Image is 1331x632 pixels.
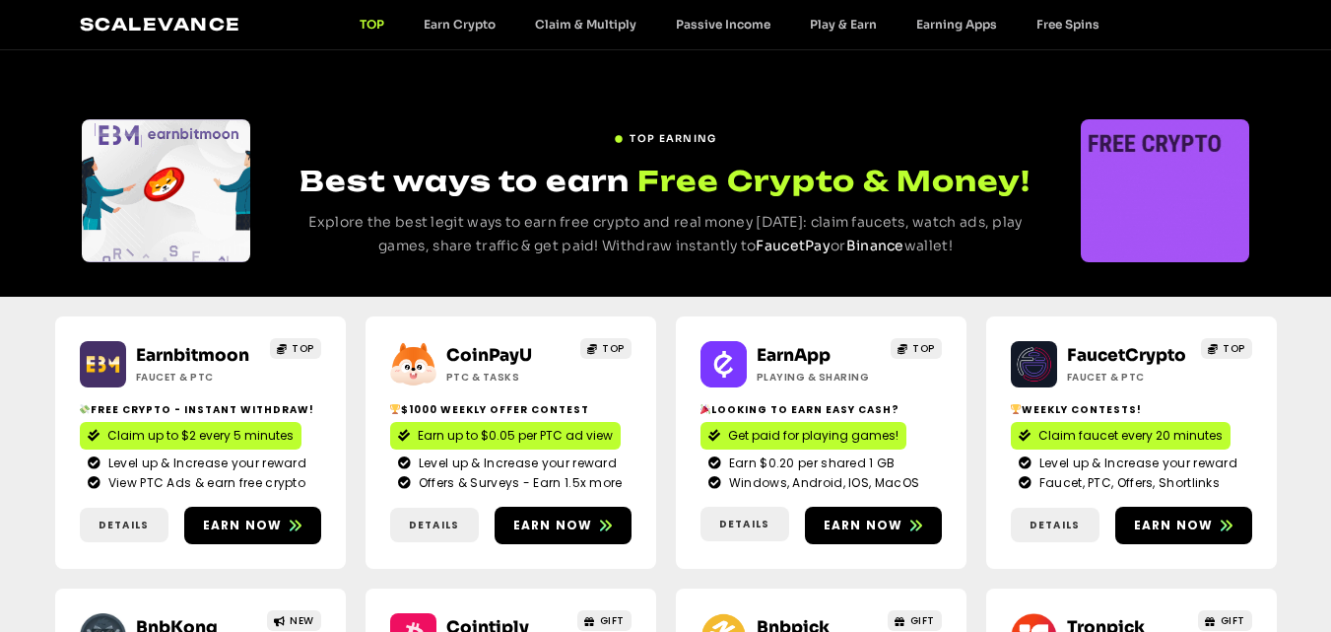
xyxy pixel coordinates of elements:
span: GIFT [600,613,625,628]
span: Details [409,518,459,532]
a: TOP [580,338,632,359]
h2: Free crypto - Instant withdraw! [80,402,321,417]
a: Binance [846,237,904,254]
img: 💸 [80,404,90,414]
a: TOP [1201,338,1252,359]
span: Details [99,518,149,532]
span: Get paid for playing games! [728,427,898,445]
a: TOP EARNING [614,123,716,146]
span: Earn now [1134,517,1214,534]
a: FaucetCrypto [1067,345,1186,366]
a: EarnApp [757,345,831,366]
a: Claim up to $2 every 5 minutes [80,422,301,450]
a: Scalevance [80,14,241,35]
span: TOP EARNING [630,131,716,146]
span: Details [1030,518,1080,532]
span: TOP [1223,341,1245,356]
span: View PTC Ads & earn free crypto [103,474,305,492]
div: Slides [82,119,250,262]
a: NEW [267,610,321,631]
span: TOP [602,341,625,356]
span: Level up & Increase your reward [1034,455,1237,472]
span: Earn now [513,517,593,534]
img: 🎉 [700,404,710,414]
a: TOP [891,338,942,359]
a: GIFT [1198,610,1252,631]
span: Earn now [824,517,903,534]
a: Details [80,508,168,542]
span: GIFT [910,613,935,628]
span: Details [719,517,769,531]
a: TOP [340,17,404,32]
span: Best ways to earn [299,164,630,198]
span: Offers & Surveys - Earn 1.5x more [414,474,623,492]
h2: ptc & Tasks [446,370,569,385]
a: Earnbitmoon [136,345,249,366]
a: Details [390,508,479,542]
h2: Looking to Earn Easy Cash? [700,402,942,417]
a: Passive Income [656,17,790,32]
div: Slides [1081,119,1249,262]
span: Faucet, PTC, Offers, Shortlinks [1034,474,1220,492]
a: Claim & Multiply [515,17,656,32]
span: NEW [290,613,314,628]
h2: Faucet & PTC [136,370,259,385]
span: Free Crypto & Money! [637,162,1031,200]
a: Earn now [184,507,321,544]
a: Free Spins [1017,17,1119,32]
a: Earn now [1115,507,1252,544]
a: Earn Crypto [404,17,515,32]
a: TOP [270,338,321,359]
span: GIFT [1221,613,1245,628]
a: Earn up to $0.05 per PTC ad view [390,422,621,450]
span: Claim up to $2 every 5 minutes [107,427,294,445]
h2: Playing & Sharing [757,370,880,385]
span: Earn up to $0.05 per PTC ad view [418,427,613,445]
a: CoinPayU [446,345,532,366]
img: 🏆 [1011,404,1021,414]
h2: $1000 Weekly Offer contest [390,402,632,417]
h2: Faucet & PTC [1067,370,1190,385]
a: Details [1011,508,1099,542]
a: Play & Earn [790,17,897,32]
nav: Menu [340,17,1119,32]
span: TOP [292,341,314,356]
a: GIFT [577,610,632,631]
span: Earn now [203,517,283,534]
span: Windows, Android, IOS, MacOS [724,474,919,492]
img: 🏆 [390,404,400,414]
span: TOP [912,341,935,356]
span: Earn $0.20 per shared 1 GB [724,455,896,472]
a: FaucetPay [756,237,831,254]
a: Earn now [805,507,942,544]
a: Claim faucet every 20 minutes [1011,422,1231,450]
span: Level up & Increase your reward [414,455,617,472]
a: Details [700,507,789,541]
a: Earning Apps [897,17,1017,32]
h2: Weekly contests! [1011,402,1252,417]
p: Explore the best legit ways to earn free crypto and real money [DATE]: claim faucets, watch ads, ... [287,211,1044,258]
a: Get paid for playing games! [700,422,906,450]
span: Claim faucet every 20 minutes [1038,427,1223,445]
a: Earn now [495,507,632,544]
span: Level up & Increase your reward [103,455,306,472]
a: GIFT [888,610,942,631]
